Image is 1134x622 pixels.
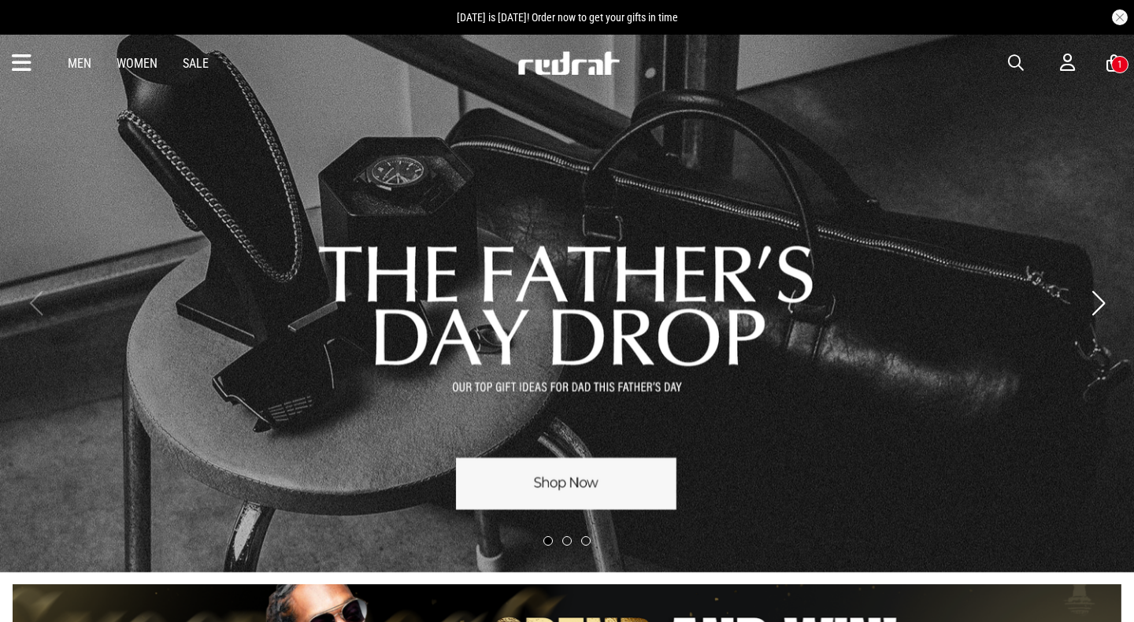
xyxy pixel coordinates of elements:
a: Men [68,56,91,71]
a: 1 [1106,55,1121,72]
button: Previous slide [25,286,46,320]
div: 1 [1117,59,1122,70]
a: Sale [183,56,209,71]
span: [DATE] is [DATE]! Order now to get your gifts in time [457,11,678,24]
a: Women [117,56,157,71]
img: Redrat logo [517,51,621,75]
button: Next slide [1088,286,1109,320]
